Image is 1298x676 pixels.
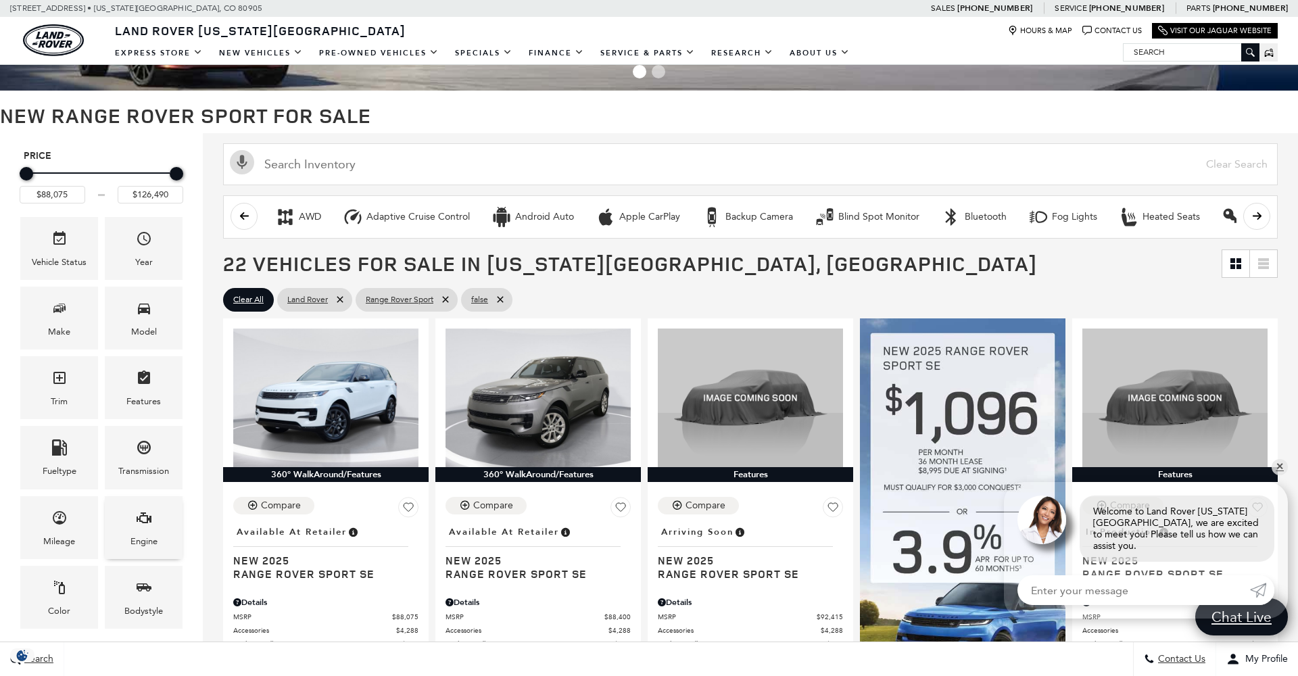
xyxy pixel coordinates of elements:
span: Clear All [233,291,264,308]
input: Minimum [20,186,85,203]
div: Backup Camera [702,207,722,227]
a: New Vehicles [211,41,311,65]
span: Dealer Handling [233,639,402,649]
span: Dealer Handling [446,639,615,649]
span: Available at Retailer [237,525,347,539]
input: Search [1124,44,1259,60]
span: $689 [402,639,418,649]
img: 2025 Land Rover Range Rover Sport SE [233,329,418,468]
span: Vehicle is in stock and ready for immediate delivery. Due to demand, availability is subject to c... [347,525,359,539]
button: Blind Spot MonitorBlind Spot Monitor [807,203,927,231]
a: Accessories $4,288 [446,625,631,635]
span: Color [51,576,68,604]
a: Accessories $4,288 [658,625,843,635]
span: Range Rover Sport SE [446,567,621,581]
div: Color [48,604,70,619]
a: Dealer Handling $689 [658,639,843,649]
span: New 2025 [658,554,833,567]
div: Apple CarPlay [596,207,616,227]
span: Year [136,227,152,255]
span: Mileage [51,506,68,534]
div: Compare [473,500,513,512]
span: MSRP [233,612,392,622]
div: MakeMake [20,287,98,349]
span: Vehicle is preparing for delivery to the retailer. MSRP will be finalized when the vehicle arrive... [734,525,746,539]
div: FeaturesFeatures [105,356,183,419]
button: Compare Vehicle [446,497,527,514]
button: Save Vehicle [610,497,631,523]
span: Make [51,297,68,324]
div: Features [1072,467,1278,482]
input: Enter your message [1017,575,1250,605]
div: Android Auto [491,207,512,227]
button: Heated SeatsHeated Seats [1111,203,1207,231]
span: MSRP [658,612,817,622]
a: Pre-Owned Vehicles [311,41,447,65]
div: ModelModel [105,287,183,349]
span: Accessories [233,625,396,635]
span: Model [136,297,152,324]
div: Compare [686,500,725,512]
div: Features [648,467,853,482]
span: MSRP [446,612,604,622]
a: Dealer Handling $689 [1082,639,1268,649]
a: Finance [521,41,592,65]
span: Range Rover Sport SE [658,567,833,581]
span: Land Rover [287,291,328,308]
span: $88,075 [392,612,418,622]
div: Price [20,162,183,203]
div: Pricing Details - Range Rover Sport SE [233,596,418,608]
img: Opt-Out Icon [7,648,38,662]
div: Model [131,324,157,339]
div: Backup Camera [725,211,793,223]
div: TransmissionTransmission [105,426,183,489]
div: Make [48,324,70,339]
div: BodystyleBodystyle [105,566,183,629]
button: BluetoothBluetooth [934,203,1014,231]
span: $689 [615,639,631,649]
button: Adaptive Cruise ControlAdaptive Cruise Control [335,203,477,231]
span: $689 [827,639,843,649]
div: 360° WalkAround/Features [435,467,641,482]
input: Search Inventory [223,143,1278,185]
div: VehicleVehicle Status [20,217,98,280]
span: Transmission [136,436,152,464]
div: EngineEngine [105,496,183,559]
span: Sales [931,3,955,13]
div: Mileage [43,534,75,549]
span: Trim [51,366,68,394]
section: Click to Open Cookie Consent Modal [7,648,38,662]
span: New 2025 [446,554,621,567]
span: $4,288 [396,625,418,635]
input: Maximum [118,186,183,203]
div: Keyless Entry [1222,207,1242,227]
button: Compare Vehicle [658,497,739,514]
img: Land Rover [23,24,84,56]
div: Heated Seats [1119,207,1139,227]
a: Contact Us [1082,26,1142,36]
span: Accessories [658,625,821,635]
a: Accessories $4,288 [1082,625,1268,635]
a: Available at RetailerNew 2025Range Rover Sport SE [446,523,631,581]
button: scroll left [231,203,258,230]
span: Go to slide 1 [633,65,646,78]
span: Available at Retailer [449,525,559,539]
a: Research [703,41,782,65]
a: MSRP $92,415 [658,612,843,622]
a: [STREET_ADDRESS] • [US_STATE][GEOGRAPHIC_DATA], CO 80905 [10,3,262,13]
div: FueltypeFueltype [20,426,98,489]
a: Land Rover [US_STATE][GEOGRAPHIC_DATA] [107,22,414,39]
div: ColorColor [20,566,98,629]
div: Bodystyle [124,604,163,619]
div: YearYear [105,217,183,280]
span: Accessories [1082,625,1245,635]
span: Land Rover [US_STATE][GEOGRAPHIC_DATA] [115,22,406,39]
span: Service [1055,3,1086,13]
div: Blind Spot Monitor [815,207,835,227]
h5: Price [24,150,179,162]
a: Service & Parts [592,41,703,65]
svg: Click to toggle on voice search [230,150,254,174]
div: Fog Lights [1028,207,1049,227]
div: Bluetooth [965,211,1007,223]
img: 2025 Land Rover Range Rover Sport SE [1082,329,1268,468]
